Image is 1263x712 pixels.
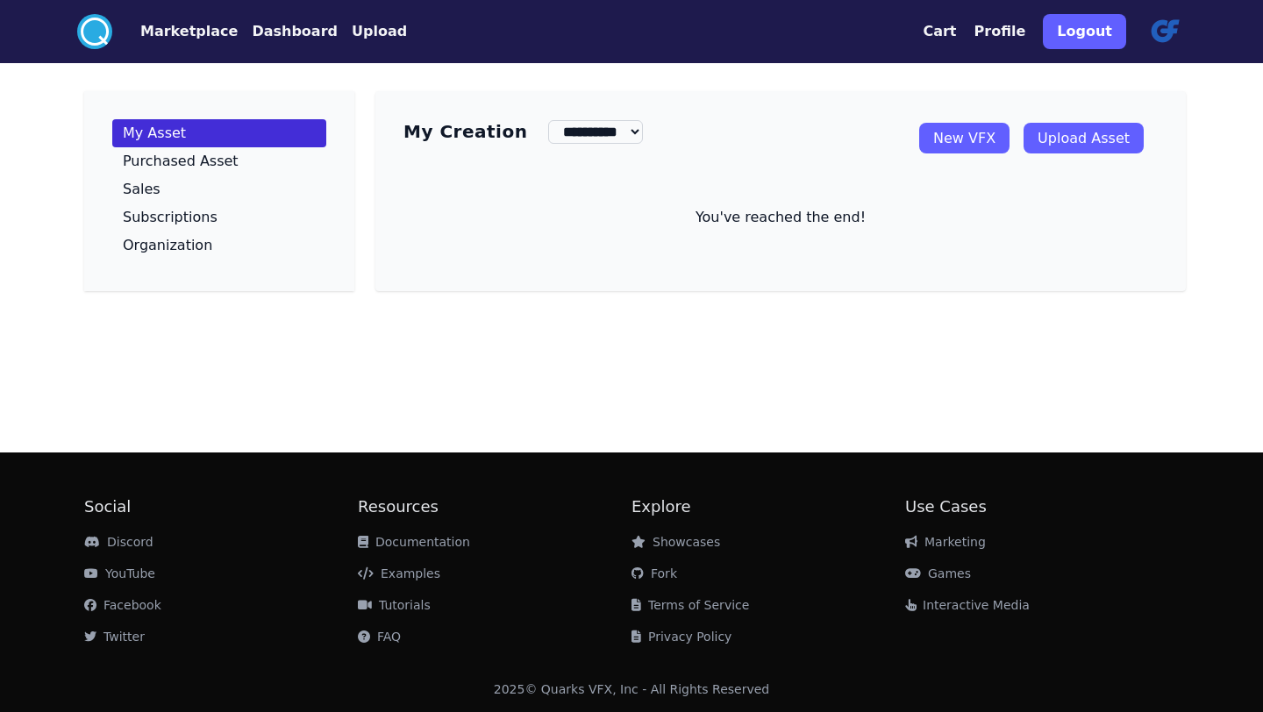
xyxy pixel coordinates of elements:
[631,598,749,612] a: Terms of Service
[905,566,971,580] a: Games
[84,566,155,580] a: YouTube
[252,21,338,42] button: Dashboard
[1024,123,1144,153] a: Upload Asset
[1043,14,1126,49] button: Logout
[403,119,527,144] h3: My Creation
[238,21,338,42] a: Dashboard
[358,598,431,612] a: Tutorials
[123,182,161,196] p: Sales
[494,680,770,698] div: 2025 © Quarks VFX, Inc - All Rights Reserved
[1144,11,1186,53] img: profile
[905,495,1179,519] h2: Use Cases
[352,21,407,42] button: Upload
[974,21,1026,42] button: Profile
[923,21,956,42] button: Cart
[338,21,407,42] a: Upload
[631,535,720,549] a: Showcases
[84,495,358,519] h2: Social
[919,123,1010,153] a: New VFX
[358,535,470,549] a: Documentation
[123,239,212,253] p: Organization
[112,147,326,175] a: Purchased Asset
[84,598,161,612] a: Facebook
[84,535,153,549] a: Discord
[112,119,326,147] a: My Asset
[84,630,145,644] a: Twitter
[403,207,1158,228] p: You've reached the end!
[905,535,986,549] a: Marketing
[112,203,326,231] a: Subscriptions
[123,126,186,140] p: My Asset
[140,21,238,42] button: Marketplace
[631,495,905,519] h2: Explore
[358,495,631,519] h2: Resources
[123,210,218,224] p: Subscriptions
[123,154,239,168] p: Purchased Asset
[358,630,401,644] a: FAQ
[358,566,440,580] a: Examples
[112,175,326,203] a: Sales
[112,21,238,42] a: Marketplace
[1043,7,1126,56] a: Logout
[112,231,326,260] a: Organization
[905,598,1030,612] a: Interactive Media
[631,566,677,580] a: Fork
[631,630,731,644] a: Privacy Policy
